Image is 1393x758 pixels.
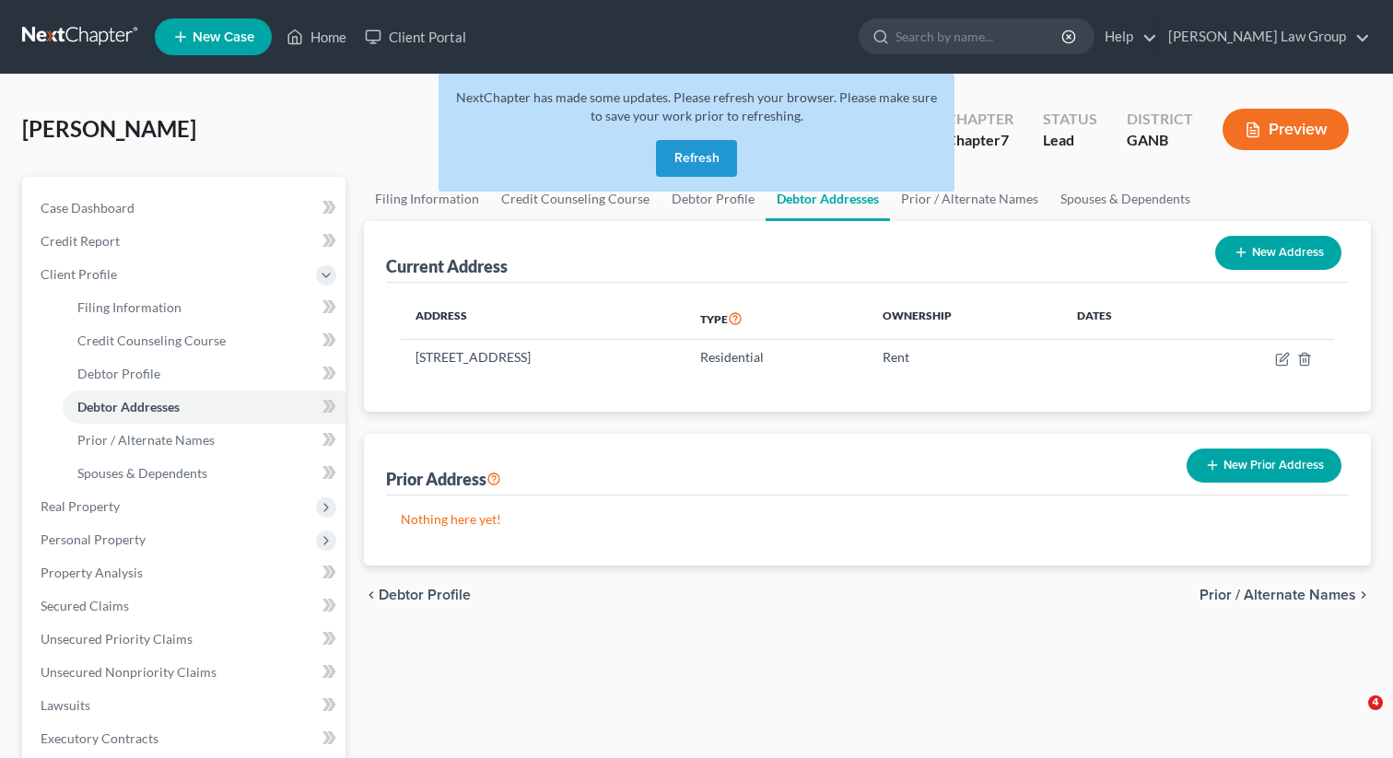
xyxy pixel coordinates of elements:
span: Debtor Profile [379,588,471,602]
span: NextChapter has made some updates. Please refresh your browser. Please make sure to save your wor... [456,89,937,123]
span: Prior / Alternate Names [1200,588,1356,602]
button: Refresh [656,140,737,177]
span: Debtor Profile [77,366,160,381]
span: Lawsuits [41,697,90,713]
button: chevron_left Debtor Profile [364,588,471,602]
span: Debtor Addresses [77,399,180,414]
span: Executory Contracts [41,730,158,746]
a: Credit Report [26,225,345,258]
td: [STREET_ADDRESS] [401,340,685,375]
a: Spouses & Dependents [63,457,345,490]
span: Credit Report [41,233,120,249]
a: Case Dashboard [26,192,345,225]
span: [PERSON_NAME] [22,115,196,142]
span: 7 [1001,131,1009,148]
a: Prior / Alternate Names [890,177,1049,221]
div: Chapter [946,109,1013,130]
a: Unsecured Nonpriority Claims [26,656,345,689]
div: District [1127,109,1193,130]
a: Lawsuits [26,689,345,722]
div: Chapter [946,130,1013,151]
a: Debtor Addresses [63,391,345,424]
i: chevron_left [364,588,379,602]
input: Search by name... [895,19,1064,53]
td: Residential [685,340,869,375]
div: Lead [1043,130,1097,151]
iframe: Intercom live chat [1330,695,1375,740]
div: Prior Address [386,468,501,490]
a: Filing Information [364,177,490,221]
span: New Case [193,30,254,44]
span: Credit Counseling Course [77,332,226,348]
p: Nothing here yet! [401,510,1334,529]
th: Address [401,297,685,340]
a: Credit Counseling Course [63,324,345,357]
div: Current Address [386,255,508,277]
button: New Prior Address [1187,449,1341,483]
span: Real Property [41,498,120,514]
span: Unsecured Nonpriority Claims [41,664,217,680]
a: [PERSON_NAME] Law Group [1159,20,1370,53]
a: Unsecured Priority Claims [26,623,345,656]
span: Prior / Alternate Names [77,432,215,448]
a: Executory Contracts [26,722,345,755]
i: chevron_right [1356,588,1371,602]
th: Ownership [868,297,1061,340]
div: GANB [1127,130,1193,151]
span: Secured Claims [41,598,129,613]
a: Client Portal [356,20,475,53]
button: Prior / Alternate Names chevron_right [1200,588,1371,602]
a: Property Analysis [26,556,345,589]
span: Client Profile [41,266,117,282]
button: New Address [1215,236,1341,270]
span: Unsecured Priority Claims [41,631,193,647]
span: Personal Property [41,531,146,547]
th: Type [685,297,869,340]
th: Dates [1062,297,1189,340]
a: Spouses & Dependents [1049,177,1201,221]
span: Case Dashboard [41,200,135,216]
a: Home [277,20,356,53]
div: Status [1043,109,1097,130]
a: Filing Information [63,291,345,324]
a: Secured Claims [26,589,345,623]
td: Rent [868,340,1061,375]
span: Property Analysis [41,565,143,580]
a: Prior / Alternate Names [63,424,345,457]
span: Filing Information [77,299,181,315]
span: Spouses & Dependents [77,465,207,481]
span: 4 [1368,695,1383,710]
a: Help [1095,20,1157,53]
button: Preview [1223,109,1349,150]
a: Debtor Profile [63,357,345,391]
